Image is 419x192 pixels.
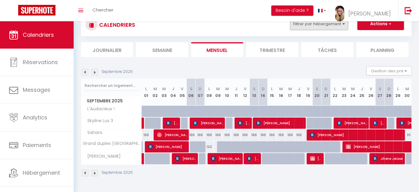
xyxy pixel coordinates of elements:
[191,42,243,57] li: Mensuel
[246,42,298,57] li: Trimestre
[379,86,381,92] abbr: S
[82,129,105,136] span: Sahara
[151,79,160,106] th: 02
[160,79,169,106] th: 03
[337,117,367,129] span: [PERSON_NAME] [PERSON_NAME]
[394,79,403,106] th: 29
[216,86,220,92] abbr: M
[358,79,367,106] th: 25
[373,117,385,129] span: [PERSON_NAME]
[316,86,319,92] abbr: S
[196,79,205,106] th: 07
[351,86,355,92] abbr: M
[367,66,412,75] button: Gestion des prix
[241,79,250,106] th: 12
[385,79,394,106] th: 28
[172,86,174,92] abbr: J
[373,153,403,164] span: Jihene Jelassi
[23,31,54,39] span: Calendriers
[268,79,277,106] th: 15
[23,86,50,94] span: Messages
[405,86,409,92] abbr: M
[403,129,412,141] div: 111
[376,79,385,106] th: 27
[357,42,409,57] li: Planning
[169,79,178,106] th: 04
[102,69,133,75] p: Septembre 2025
[403,79,412,106] th: 30
[387,86,391,92] abbr: D
[298,86,300,92] abbr: J
[23,169,60,177] span: Hébergement
[142,129,151,141] div: 100
[250,129,259,141] div: 100
[367,79,376,106] th: 26
[181,86,184,92] abbr: V
[23,141,51,149] span: Paiements
[334,86,336,92] abbr: L
[325,86,328,92] abbr: D
[238,117,250,129] span: [PERSON_NAME]
[23,58,58,66] span: Réservations
[397,86,399,92] abbr: L
[178,79,187,106] th: 05
[244,86,246,92] abbr: V
[81,42,133,57] li: Journalier
[81,97,142,105] span: Septembre 2025
[98,18,135,32] h3: CALENDRIERS
[241,129,250,141] div: 100
[405,7,412,14] img: logout
[288,86,292,92] abbr: M
[286,129,295,141] div: 100
[349,79,358,106] th: 24
[361,86,363,92] abbr: J
[348,10,391,17] span: [PERSON_NAME]
[259,79,268,106] th: 14
[85,80,138,91] input: Rechercher un logement...
[370,86,373,92] abbr: V
[313,79,322,106] th: 20
[290,18,348,30] button: Filtrer par hébergement
[190,86,193,92] abbr: S
[82,153,122,160] span: [PERSON_NAME]
[357,18,404,30] button: Actions
[310,129,404,141] span: [PERSON_NAME]
[277,79,286,106] th: 16
[310,153,322,164] span: [PERSON_NAME]
[82,106,116,112] span: L'Audacieux !
[340,79,349,106] th: 23
[256,117,305,129] span: [PERSON_NAME]
[163,86,166,92] abbr: M
[214,129,223,141] div: 100
[223,79,232,106] th: 10
[214,79,223,106] th: 09
[187,79,196,106] th: 06
[286,79,295,106] th: 17
[166,117,178,129] span: [PERSON_NAME]
[223,129,232,141] div: 100
[295,129,304,141] div: 100
[102,170,133,176] p: Septembre 2025
[187,129,196,141] div: 100
[136,42,188,57] li: Semaine
[205,79,214,106] th: 08
[271,5,313,16] button: Besoin d'aide ?
[142,79,151,106] th: 01
[307,86,310,92] abbr: V
[193,117,223,129] span: [PERSON_NAME]
[145,86,147,92] abbr: L
[211,153,241,164] span: [PERSON_NAME] and [PERSON_NAME]
[232,129,241,141] div: 100
[208,86,210,92] abbr: L
[322,79,331,106] th: 21
[331,79,340,106] th: 22
[232,79,241,106] th: 11
[259,129,268,141] div: 100
[277,129,286,141] div: 100
[148,141,188,153] span: [PERSON_NAME]
[301,42,354,57] li: Tâches
[92,7,113,13] span: Chercher
[175,153,196,164] span: [PERSON_NAME]
[295,79,304,106] th: 18
[279,86,283,92] abbr: M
